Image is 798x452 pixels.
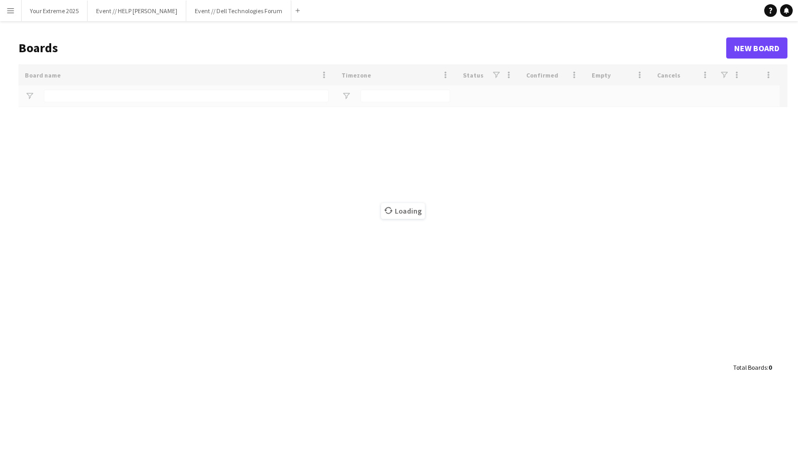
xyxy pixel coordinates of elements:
[381,203,425,219] span: Loading
[22,1,88,21] button: Your Extreme 2025
[18,40,726,56] h1: Boards
[733,357,772,378] div: :
[768,363,772,371] span: 0
[186,1,291,21] button: Event // Dell Technologies Forum
[726,37,787,59] a: New Board
[733,363,767,371] span: Total Boards
[88,1,186,21] button: Event // HELP [PERSON_NAME]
